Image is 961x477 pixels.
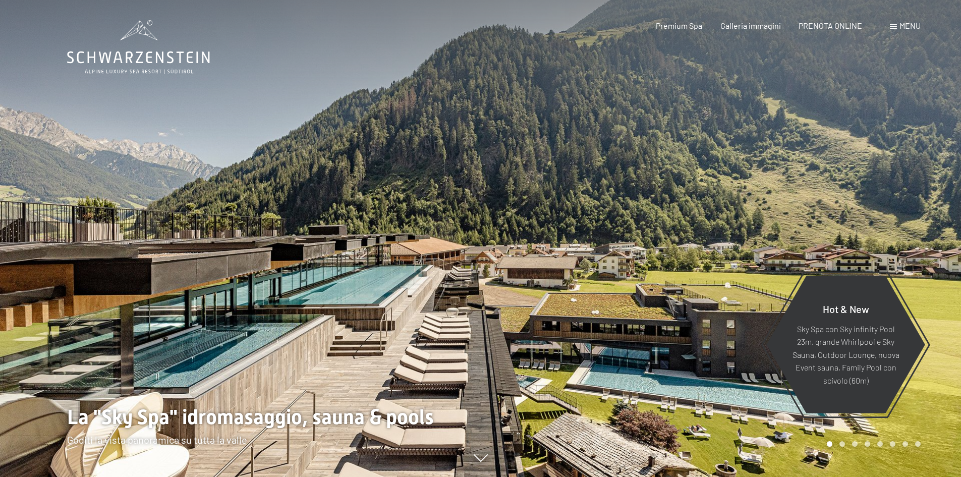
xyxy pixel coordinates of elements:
div: Carousel Pagination [823,441,921,447]
div: Carousel Page 2 [839,441,845,447]
span: Hot & New [823,302,869,314]
div: Carousel Page 1 (Current Slide) [827,441,832,447]
p: Sky Spa con Sky infinity Pool 23m, grande Whirlpool e Sky Sauna, Outdoor Lounge, nuova Event saun... [791,322,900,387]
div: Carousel Page 7 [902,441,908,447]
a: PRENOTA ONLINE [799,21,862,30]
a: Galleria immagini [720,21,781,30]
div: Carousel Page 4 [865,441,870,447]
a: Premium Spa [656,21,702,30]
a: Hot & New Sky Spa con Sky infinity Pool 23m, grande Whirlpool e Sky Sauna, Outdoor Lounge, nuova ... [766,275,926,414]
div: Carousel Page 6 [890,441,895,447]
div: Carousel Page 8 [915,441,921,447]
div: Carousel Page 5 [877,441,883,447]
div: Carousel Page 3 [852,441,858,447]
span: Menu [899,21,921,30]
